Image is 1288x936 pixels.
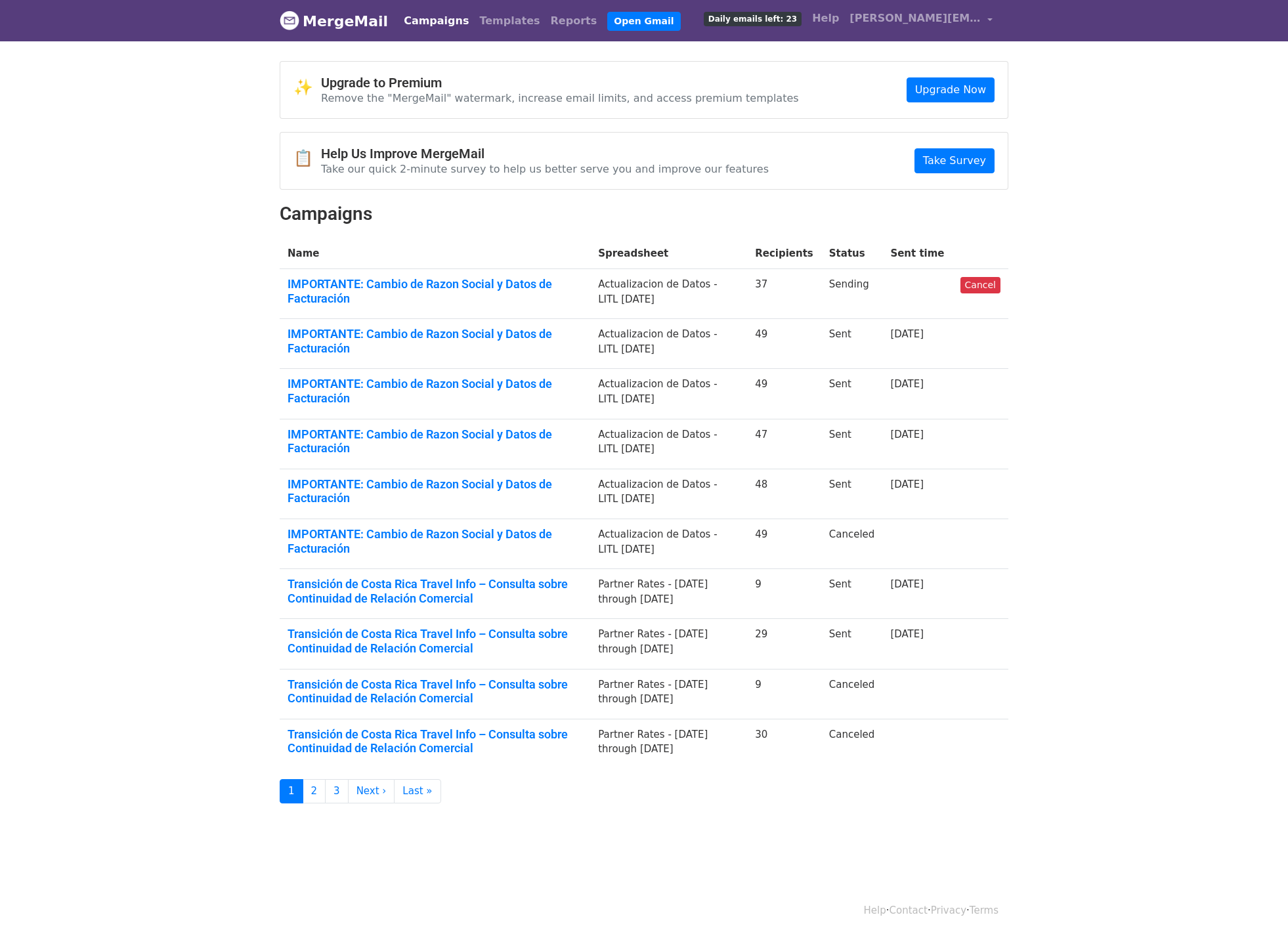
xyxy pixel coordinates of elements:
[288,327,582,355] a: IMPORTANTE: Cambio de Razon Social y Datos de Facturación
[890,578,924,590] a: [DATE]
[747,469,821,519] td: 48
[747,238,821,269] th: Recipients
[704,12,802,26] span: Daily emails left: 23
[821,269,883,319] td: Sending
[321,146,769,161] h4: Help Us Improve MergeMail
[398,8,474,34] a: Campaigns
[394,779,440,803] a: Last »
[280,238,590,269] th: Name
[849,11,981,26] span: [PERSON_NAME][EMAIL_ADDRESS][DOMAIN_NAME]
[821,419,883,469] td: Sent
[890,628,924,640] a: [DATE]
[321,91,799,105] p: Remove the "MergeMail" watermark, increase email limits, and access premium templates
[698,5,807,32] a: Daily emails left: 23
[970,904,998,916] a: Terms
[821,319,883,369] td: Sent
[280,7,388,35] a: MergeMail
[821,519,883,569] td: Canceled
[747,719,821,769] td: 30
[807,5,844,32] a: Help
[288,277,582,305] a: IMPORTANTE: Cambio de Razon Social y Datos de Facturación
[931,904,966,916] a: Privacy
[590,469,747,519] td: Actualizacion de Datos - LITL [DATE]
[288,677,582,706] a: Transición de Costa Rica Travel Info – Consulta sobre Continuidad de Relación Comercial
[546,8,603,34] a: Reports
[288,427,582,456] a: IMPORTANTE: Cambio de Razon Social y Datos de Facturación
[280,203,1008,225] h2: Campaigns
[293,149,321,168] span: 📋
[914,148,995,173] a: Take Survey
[325,779,349,803] a: 3
[890,904,928,916] a: Contact
[590,569,747,619] td: Partner Rates - [DATE] through [DATE]
[821,469,883,519] td: Sent
[747,619,821,669] td: 29
[288,627,582,655] a: Transición de Costa Rica Travel Info – Consulta sobre Continuidad de Relación Comercial
[280,11,299,30] img: MergeMail logo
[821,719,883,769] td: Canceled
[882,238,952,269] th: Sent time
[590,719,747,769] td: Partner Rates - [DATE] through [DATE]
[821,619,883,669] td: Sent
[321,75,799,91] h4: Upgrade to Premium
[321,162,769,176] p: Take our quick 2-minute survey to help us better serve you and improve our features
[590,238,747,269] th: Spreadsheet
[590,269,747,319] td: Actualizacion de Datos - LITL [DATE]
[821,369,883,419] td: Sent
[890,429,924,440] a: [DATE]
[747,569,821,619] td: 9
[590,669,747,719] td: Partner Rates - [DATE] through [DATE]
[288,727,582,755] a: Transición de Costa Rica Travel Info – Consulta sobre Continuidad de Relación Comercial
[890,328,924,340] a: [DATE]
[288,527,582,555] a: IMPORTANTE: Cambio de Razon Social y Datos de Facturación
[590,419,747,469] td: Actualizacion de Datos - LITL [DATE]
[890,479,924,490] a: [DATE]
[288,577,582,605] a: Transición de Costa Rica Travel Info – Consulta sobre Continuidad de Relación Comercial
[293,78,321,97] span: ✨
[747,319,821,369] td: 49
[348,779,395,803] a: Next ›
[747,669,821,719] td: 9
[288,377,582,405] a: IMPORTANTE: Cambio de Razon Social y Datos de Facturación
[907,77,995,102] a: Upgrade Now
[474,8,545,34] a: Templates
[844,5,998,36] a: [PERSON_NAME][EMAIL_ADDRESS][DOMAIN_NAME]
[821,569,883,619] td: Sent
[821,238,883,269] th: Status
[864,904,886,916] a: Help
[590,319,747,369] td: Actualizacion de Datos - LITL [DATE]
[890,378,924,390] a: [DATE]
[747,369,821,419] td: 49
[607,12,680,31] a: Open Gmail
[288,477,582,505] a: IMPORTANTE: Cambio de Razon Social y Datos de Facturación
[280,779,303,803] a: 1
[303,779,326,803] a: 2
[821,669,883,719] td: Canceled
[747,419,821,469] td: 47
[960,277,1000,293] a: Cancel
[590,519,747,569] td: Actualizacion de Datos - LITL [DATE]
[590,619,747,669] td: Partner Rates - [DATE] through [DATE]
[747,519,821,569] td: 49
[747,269,821,319] td: 37
[590,369,747,419] td: Actualizacion de Datos - LITL [DATE]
